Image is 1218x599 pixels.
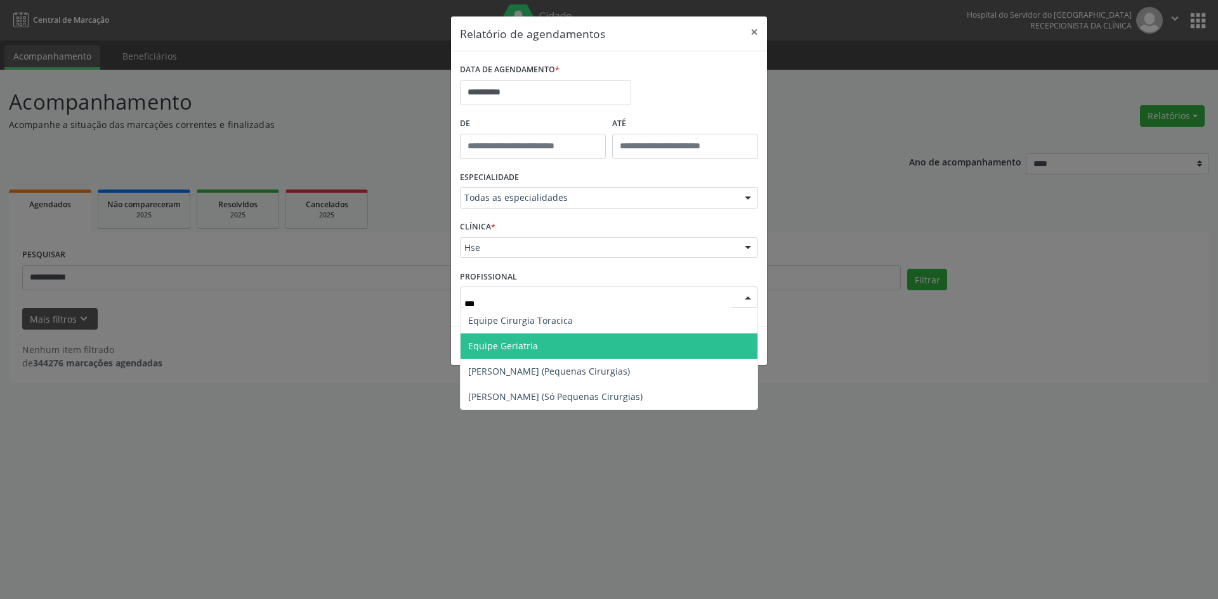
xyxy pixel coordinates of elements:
[460,25,605,42] h5: Relatório de agendamentos
[468,365,630,377] span: [PERSON_NAME] (Pequenas Cirurgias)
[742,16,767,48] button: Close
[460,168,519,188] label: ESPECIALIDADE
[464,242,732,254] span: Hse
[464,191,732,204] span: Todas as especialidades
[460,114,606,134] label: De
[460,217,495,237] label: CLÍNICA
[460,267,517,287] label: PROFISSIONAL
[468,390,643,403] span: [PERSON_NAME] (Só Pequenas Cirurgias)
[460,60,560,80] label: DATA DE AGENDAMENTO
[468,314,573,326] span: Equipe Cirurgia Toracica
[612,114,758,134] label: ATÉ
[468,340,538,352] span: Equipe Geriatria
